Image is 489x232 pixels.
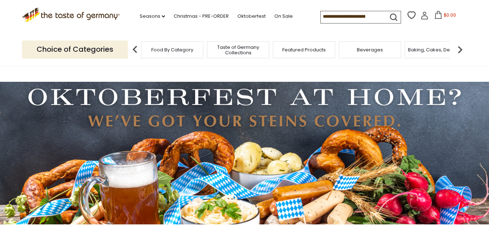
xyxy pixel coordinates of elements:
img: next arrow [453,42,467,57]
p: Choice of Categories [22,41,128,58]
button: $0.00 [430,11,461,22]
span: $0.00 [444,12,456,18]
a: Food By Category [151,47,193,52]
a: Baking, Cakes, Desserts [408,47,464,52]
img: previous arrow [128,42,142,57]
a: Oktoberfest [237,12,266,20]
a: Featured Products [282,47,326,52]
a: On Sale [274,12,293,20]
a: Beverages [357,47,383,52]
a: Seasons [140,12,165,20]
a: Taste of Germany Collections [209,45,267,55]
a: Christmas - PRE-ORDER [174,12,229,20]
